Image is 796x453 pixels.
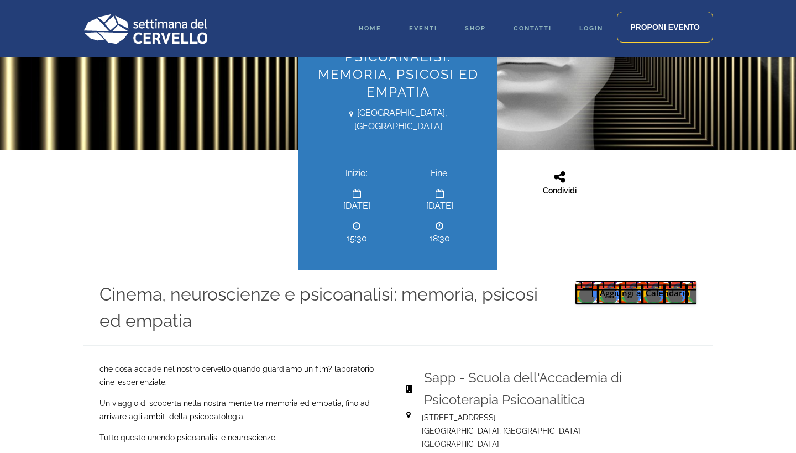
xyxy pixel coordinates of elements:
span: [DATE] [323,199,390,213]
div: Aggiungi al Calendario [575,281,696,304]
span: Shop [465,25,486,32]
span: [DATE] [406,199,473,213]
img: Logo [83,14,207,44]
p: [STREET_ADDRESS] [GEOGRAPHIC_DATA], [GEOGRAPHIC_DATA] [GEOGRAPHIC_DATA] [422,411,690,451]
span: Proponi evento [630,23,700,31]
span: [GEOGRAPHIC_DATA], [GEOGRAPHIC_DATA] [315,107,481,133]
p: Un viaggio di scoperta nella nostra mente tra memoria ed empatia, fino ad arrivare agli ambiti de... [99,397,390,423]
span: Contatti [514,25,552,32]
span: 18:30 [406,232,473,245]
h5: Sapp - Scuola dell'Accademia di Psicoterapia Psicoanalitica [424,367,692,411]
p: che cosa accade nel nostro cervello quando guardiamo un film? laboratorio cine-esperienziale. [99,362,390,389]
span: 15:30 [323,232,390,245]
span: Inizio: [323,167,390,180]
span: Login [579,25,603,32]
a: Proponi evento [617,12,713,43]
span: Fine: [406,167,473,180]
p: Tutto questo unendo psicoanalisi e neuroscienze. [99,431,390,444]
span: Eventi [409,25,437,32]
span: Home [359,25,381,32]
h4: Cinema, neuroscienze e psicoanalisi: memoria, psicosi ed empatia [99,281,553,334]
